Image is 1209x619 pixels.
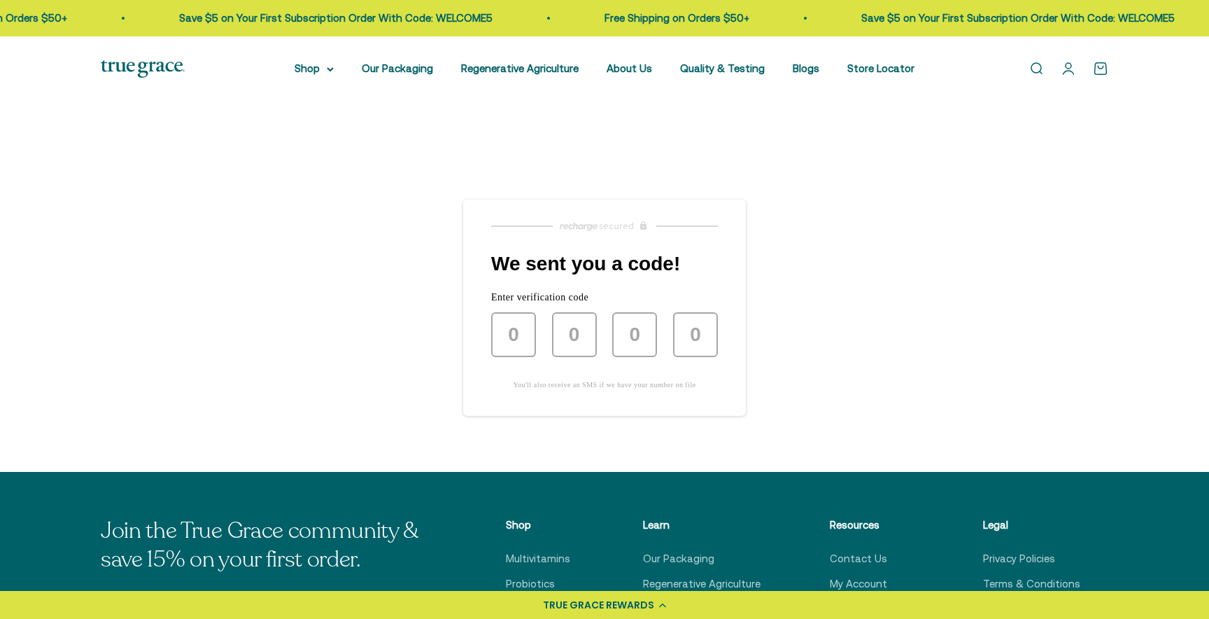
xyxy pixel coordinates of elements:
[491,380,718,391] p: You'll also receive an SMS if we have your number on file
[179,10,493,27] p: Save $5 on Your First Subscription Order With Code: WELCOME5
[506,517,573,534] p: Shop
[491,312,536,357] input: 0
[362,62,433,74] a: Our Packaging
[607,62,652,74] a: About Us
[643,576,761,592] a: Regenerative Agriculture
[643,517,761,534] p: Learn
[847,62,914,74] a: Store Locator
[604,12,749,24] a: Free Shipping on Orders $50+
[793,62,819,74] a: Blogs
[983,576,1080,592] a: Terms & Conditions
[983,517,1080,534] p: Legal
[463,216,746,236] a: Recharge Subscriptions website
[101,517,437,575] p: Join the True Grace community & save 15% on your first order.
[295,60,334,77] summary: Shop
[643,550,714,567] a: Our Packaging
[506,550,570,567] a: Multivitamins
[491,292,718,302] p: Enter verification code
[506,576,555,592] a: Probiotics
[612,312,657,357] input: 0
[830,550,887,567] a: Contact Us
[552,312,597,357] input: 0
[983,550,1055,567] a: Privacy Policies
[680,62,765,74] a: Quality & Testing
[861,10,1175,27] p: Save $5 on Your First Subscription Order With Code: WELCOME5
[830,576,887,592] a: My Account
[461,62,579,74] a: Regenerative Agriculture
[830,517,913,534] p: Resources
[491,253,718,275] h1: We sent you a code!
[673,312,718,357] input: 0
[543,598,654,613] div: TRUE GRACE REWARDS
